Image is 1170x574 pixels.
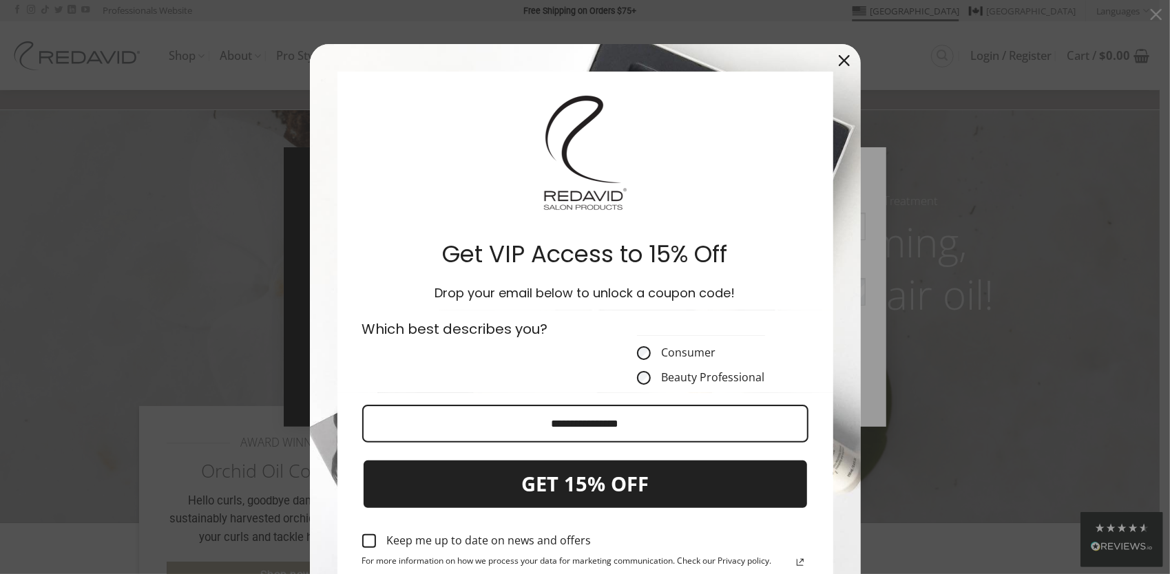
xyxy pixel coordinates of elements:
label: Beauty Professional [637,371,765,385]
h2: Get VIP Access to 15% Off [359,240,811,269]
a: Read our Privacy Policy [792,554,808,571]
svg: link icon [792,554,808,571]
input: Consumer [637,346,651,360]
p: Which best describes you? [362,319,577,339]
div: Keep me up to date on news and offers [387,534,592,547]
svg: close icon [839,55,850,66]
label: Consumer [637,346,765,360]
fieldset: CustomerType field [637,319,765,385]
input: Email field [362,405,808,443]
span: For more information on how we process your data for marketing communication. Check our Privacy p... [362,556,772,571]
input: Beauty Professional [637,371,651,385]
h3: Drop your email below to unlock a coupon code! [359,286,811,301]
button: GET 15% OFF [362,459,808,509]
button: Close [828,44,861,77]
